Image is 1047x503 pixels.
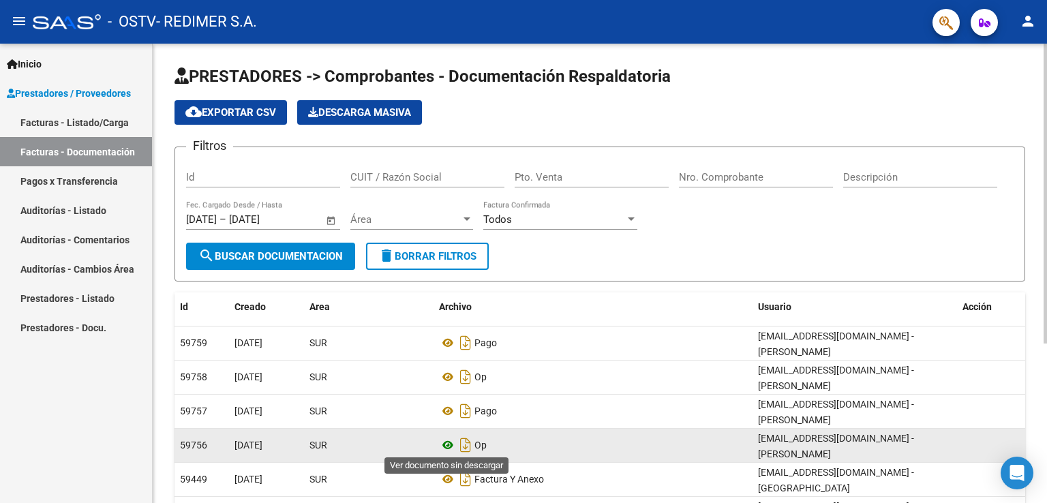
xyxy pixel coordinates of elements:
span: Descarga Masiva [308,106,411,119]
span: Inicio [7,57,42,72]
span: [EMAIL_ADDRESS][DOMAIN_NAME] - [PERSON_NAME] [758,433,914,459]
span: SUR [309,337,327,348]
datatable-header-cell: Creado [229,292,304,322]
span: [EMAIL_ADDRESS][DOMAIN_NAME] - [PERSON_NAME] [758,399,914,425]
span: Área [350,213,461,226]
button: Borrar Filtros [366,243,489,270]
i: Descargar documento [457,366,474,388]
span: Id [180,301,188,312]
datatable-header-cell: Acción [957,292,1025,322]
span: [EMAIL_ADDRESS][DOMAIN_NAME] - [PERSON_NAME] [758,331,914,357]
span: 59758 [180,371,207,382]
button: Open calendar [324,213,339,228]
span: Op [474,371,487,382]
span: PRESTADORES -> Comprobantes - Documentación Respaldatoria [174,67,671,86]
span: - OSTV [108,7,156,37]
span: 59759 [180,337,207,348]
button: Descarga Masiva [297,100,422,125]
span: Creado [234,301,266,312]
span: Prestadores / Proveedores [7,86,131,101]
span: Todos [483,213,512,226]
span: - REDIMER S.A. [156,7,257,37]
i: Descargar documento [457,400,474,422]
span: 59756 [180,440,207,451]
span: [DATE] [234,406,262,416]
span: [EMAIL_ADDRESS][DOMAIN_NAME] - [PERSON_NAME] [758,365,914,391]
span: 59449 [180,474,207,485]
datatable-header-cell: Archivo [434,292,753,322]
button: Exportar CSV [174,100,287,125]
span: Factura Y Anexo [474,474,544,485]
span: Exportar CSV [185,106,276,119]
span: [DATE] [234,371,262,382]
h3: Filtros [186,136,233,155]
span: – [219,213,226,226]
span: Op [474,440,487,451]
span: [DATE] [234,474,262,485]
span: SUR [309,406,327,416]
span: Buscar Documentacion [198,250,343,262]
span: Pago [474,406,497,416]
span: Borrar Filtros [378,250,476,262]
span: [DATE] [234,440,262,451]
span: Pago [474,337,497,348]
span: SUR [309,474,327,485]
span: Acción [962,301,992,312]
input: Fecha fin [229,213,295,226]
mat-icon: delete [378,247,395,264]
mat-icon: person [1020,13,1036,29]
mat-icon: cloud_download [185,104,202,120]
mat-icon: search [198,247,215,264]
i: Descargar documento [457,332,474,354]
i: Descargar documento [457,468,474,490]
datatable-header-cell: Id [174,292,229,322]
span: Area [309,301,330,312]
mat-icon: menu [11,13,27,29]
span: SUR [309,371,327,382]
span: [EMAIL_ADDRESS][DOMAIN_NAME] - [GEOGRAPHIC_DATA] [758,467,914,493]
span: [DATE] [234,337,262,348]
app-download-masive: Descarga masiva de comprobantes (adjuntos) [297,100,422,125]
button: Buscar Documentacion [186,243,355,270]
input: Fecha inicio [186,213,217,226]
datatable-header-cell: Usuario [753,292,957,322]
span: 59757 [180,406,207,416]
i: Descargar documento [457,434,474,456]
span: Archivo [439,301,472,312]
div: Open Intercom Messenger [1001,457,1033,489]
datatable-header-cell: Area [304,292,434,322]
span: Usuario [758,301,791,312]
span: SUR [309,440,327,451]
